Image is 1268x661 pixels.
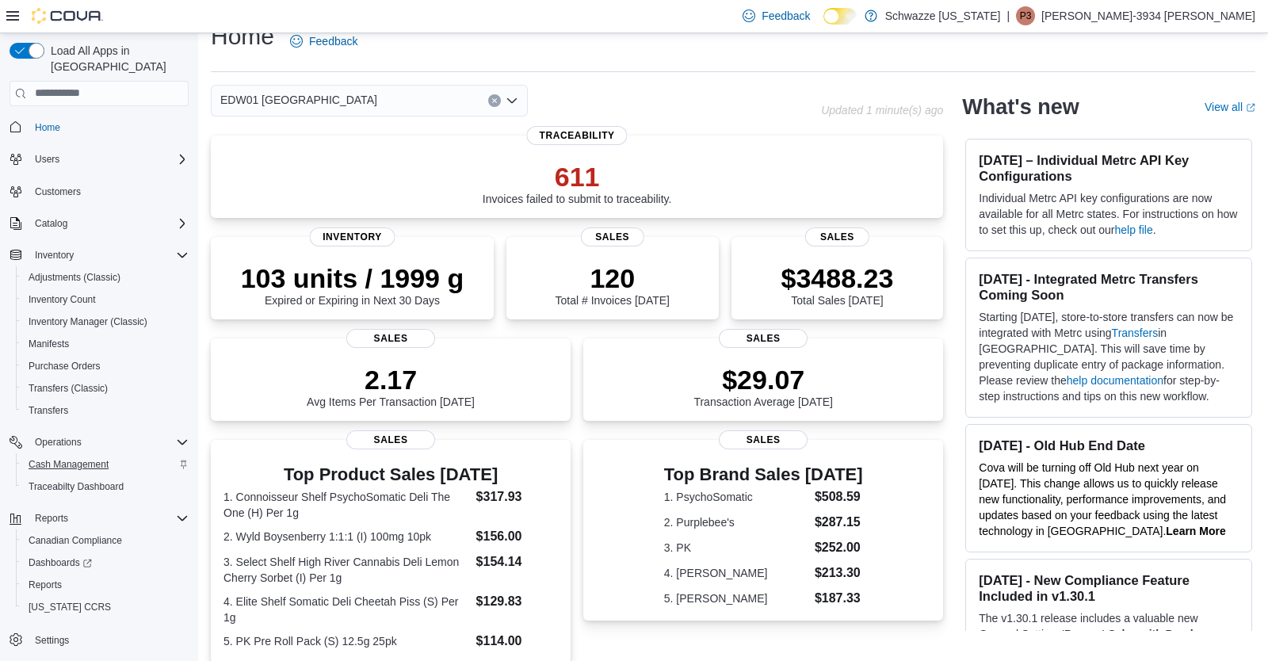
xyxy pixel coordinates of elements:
div: Avg Items Per Transaction [DATE] [307,364,475,408]
span: Sales [346,430,435,449]
span: Purchase Orders [22,357,189,376]
dt: 2. Wyld Boysenberry 1:1:1 (I) 100mg 10pk [223,529,470,544]
a: Transfers (Classic) [22,379,114,398]
button: Open list of options [506,94,518,107]
a: help documentation [1067,374,1163,387]
div: Total # Invoices [DATE] [556,262,670,307]
span: Cash Management [22,455,189,474]
button: Transfers [16,399,195,422]
span: Load All Apps in [GEOGRAPHIC_DATA] [44,43,189,75]
span: Manifests [29,338,69,350]
p: 120 [556,262,670,294]
a: Home [29,118,67,137]
button: Operations [29,433,88,452]
span: Adjustments (Classic) [29,271,120,284]
span: Cova will be turning off Old Hub next year on [DATE]. This change allows us to quickly release ne... [979,461,1226,537]
span: Dashboards [22,553,189,572]
a: Cash Management [22,455,115,474]
a: Learn More [1166,525,1225,537]
a: Transfers [22,401,74,420]
button: Operations [3,431,195,453]
p: $29.07 [693,364,833,395]
button: Catalog [3,212,195,235]
p: Individual Metrc API key configurations are now available for all Metrc states. For instructions ... [979,190,1239,238]
button: Adjustments (Classic) [16,266,195,288]
span: Settings [29,629,189,649]
span: Reports [29,579,62,591]
span: Dashboards [29,556,92,569]
span: Traceabilty Dashboard [29,480,124,493]
h1: Home [211,21,274,52]
button: Clear input [488,94,501,107]
span: Sales [719,430,808,449]
a: Adjustments (Classic) [22,268,127,287]
span: Transfers (Classic) [22,379,189,398]
span: Catalog [35,217,67,230]
a: View allExternal link [1205,101,1255,113]
dd: $156.00 [476,527,559,546]
h3: [DATE] – Individual Metrc API Key Configurations [979,152,1239,184]
dd: $252.00 [815,538,863,557]
p: $3488.23 [781,262,894,294]
button: Transfers (Classic) [16,377,195,399]
img: Cova [32,8,103,24]
button: Catalog [29,214,74,233]
p: 611 [483,161,672,193]
dt: 4. [PERSON_NAME] [664,565,808,581]
span: Users [35,153,59,166]
span: Users [29,150,189,169]
span: Operations [29,433,189,452]
dt: 1. PsychoSomatic [664,489,808,505]
dd: $129.83 [476,592,559,611]
dt: 2. Purplebee's [664,514,808,530]
span: Transfers [29,404,68,417]
h3: [DATE] - Integrated Metrc Transfers Coming Soon [979,271,1239,303]
span: Inventory [310,227,395,246]
span: Sales [805,227,869,246]
p: Updated 1 minute(s) ago [821,104,943,117]
a: Manifests [22,334,75,353]
button: Reports [3,507,195,529]
span: Transfers [22,401,189,420]
svg: External link [1246,103,1255,113]
button: Purchase Orders [16,355,195,377]
span: Sales [581,227,644,246]
button: Users [3,148,195,170]
span: Traceability [527,126,628,145]
span: Settings [35,634,69,647]
button: [US_STATE] CCRS [16,596,195,618]
a: [US_STATE] CCRS [22,598,117,617]
dd: $114.00 [476,632,559,651]
a: Dashboards [16,552,195,574]
h3: [DATE] - Old Hub End Date [979,437,1239,453]
button: Reports [16,574,195,596]
button: Manifests [16,333,195,355]
a: Inventory Manager (Classic) [22,312,154,331]
button: Customers [3,180,195,203]
span: Traceabilty Dashboard [22,477,189,496]
span: EDW01 [GEOGRAPHIC_DATA] [220,90,377,109]
button: Inventory [29,246,80,265]
p: 103 units / 1999 g [241,262,464,294]
h3: [DATE] - New Compliance Feature Included in v1.30.1 [979,572,1239,604]
a: Purchase Orders [22,357,107,376]
a: Transfers [1112,327,1159,339]
span: Inventory Count [29,293,96,306]
button: Reports [29,509,74,528]
h3: Top Brand Sales [DATE] [664,465,863,484]
span: Reports [29,509,189,528]
p: | [1006,6,1010,25]
a: help file [1115,224,1153,236]
strong: Prevent Sales with Purchase Limit Warning [979,628,1215,656]
div: Invoices failed to submit to traceability. [483,161,672,205]
span: Operations [35,436,82,449]
span: Customers [29,181,189,201]
button: Inventory Count [16,288,195,311]
button: Inventory Manager (Classic) [16,311,195,333]
span: Transfers (Classic) [29,382,108,395]
span: Canadian Compliance [29,534,122,547]
span: Canadian Compliance [22,531,189,550]
a: Reports [22,575,68,594]
span: Customers [35,185,81,198]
